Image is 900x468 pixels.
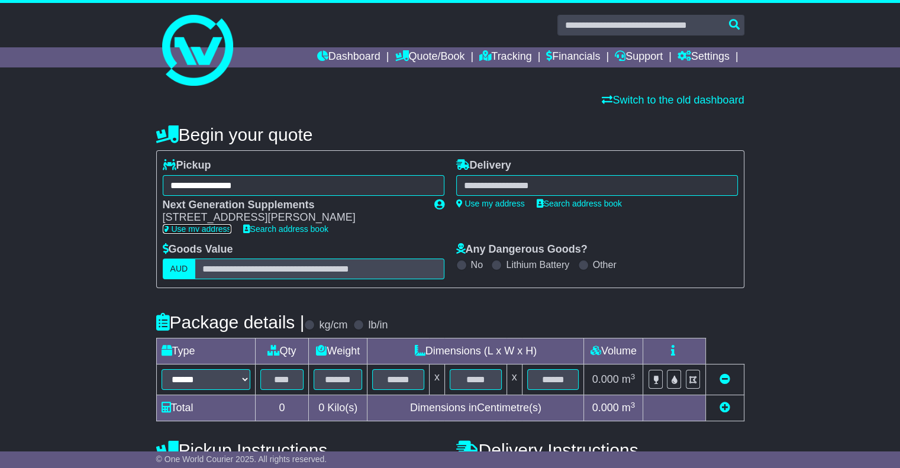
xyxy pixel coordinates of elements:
a: Support [615,47,663,67]
td: Dimensions in Centimetre(s) [367,395,584,421]
a: Use my address [456,199,525,208]
td: x [429,364,444,395]
h4: Delivery Instructions [456,440,744,460]
td: Dimensions (L x W x H) [367,338,584,364]
td: Volume [584,338,643,364]
td: Qty [255,338,309,364]
div: Next Generation Supplements [163,199,422,212]
td: x [507,364,522,395]
span: © One World Courier 2025. All rights reserved. [156,454,327,464]
sup: 3 [631,401,636,409]
a: Settings [678,47,730,67]
div: [STREET_ADDRESS][PERSON_NAME] [163,211,422,224]
a: Search address book [537,199,622,208]
sup: 3 [631,372,636,381]
span: 0.000 [592,402,619,414]
span: m [622,402,636,414]
a: Financials [546,47,600,67]
h4: Begin your quote [156,125,744,144]
label: Goods Value [163,243,233,256]
td: Total [156,395,255,421]
a: Switch to the old dashboard [602,94,744,106]
a: Add new item [720,402,730,414]
label: AUD [163,259,196,279]
h4: Pickup Instructions [156,440,444,460]
td: Weight [309,338,367,364]
h4: Package details | [156,312,305,332]
label: lb/in [368,319,388,332]
a: Use my address [163,224,231,234]
label: No [471,259,483,270]
a: Search address book [243,224,328,234]
td: 0 [255,395,309,421]
label: Delivery [456,159,511,172]
a: Tracking [479,47,531,67]
td: Kilo(s) [309,395,367,421]
label: Lithium Battery [506,259,569,270]
label: Pickup [163,159,211,172]
td: Type [156,338,255,364]
span: 0 [318,402,324,414]
span: 0.000 [592,373,619,385]
a: Remove this item [720,373,730,385]
label: Any Dangerous Goods? [456,243,588,256]
label: Other [593,259,617,270]
span: m [622,373,636,385]
label: kg/cm [319,319,347,332]
a: Dashboard [317,47,380,67]
a: Quote/Book [395,47,464,67]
